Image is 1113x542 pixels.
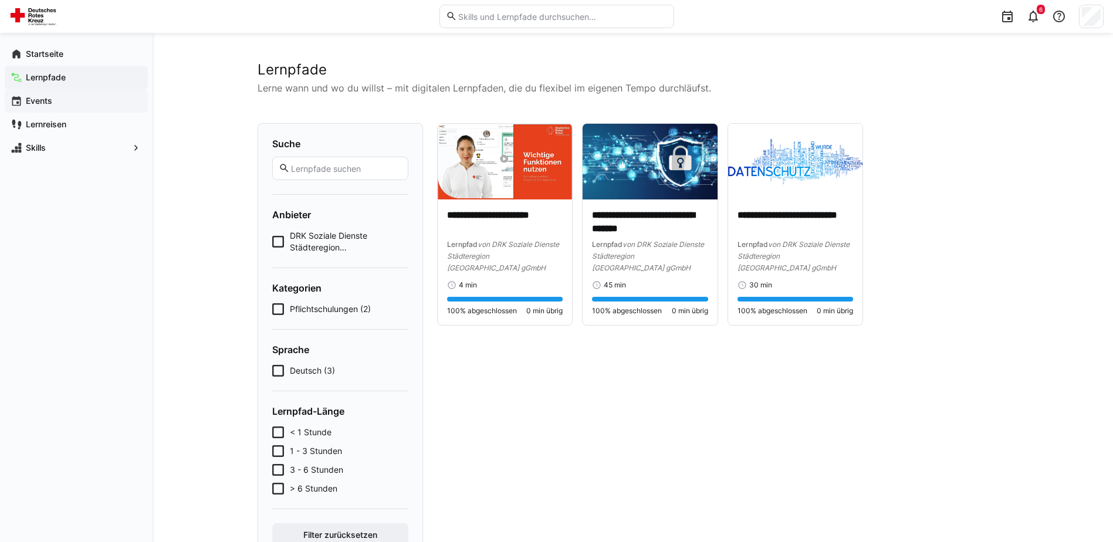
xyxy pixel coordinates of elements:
[592,306,662,316] span: 100% abgeschlossen
[438,124,573,199] img: image
[728,124,863,199] img: image
[290,464,343,476] span: 3 - 6 Stunden
[447,306,517,316] span: 100% abgeschlossen
[290,163,401,174] input: Lernpfade suchen
[592,240,623,249] span: Lernpfad
[272,209,408,221] h4: Anbieter
[290,426,331,438] span: < 1 Stunde
[258,61,1009,79] h2: Lernpfade
[447,240,559,272] span: von DRK Soziale Dienste Städteregion [GEOGRAPHIC_DATA] gGmbH
[272,282,408,294] h4: Kategorien
[817,306,853,316] span: 0 min übrig
[447,240,478,249] span: Lernpfad
[272,344,408,355] h4: Sprache
[672,306,708,316] span: 0 min übrig
[583,124,718,199] img: image
[272,405,408,417] h4: Lernpfad-Länge
[749,280,772,290] span: 30 min
[302,529,379,541] span: Filter zurücksetzen
[526,306,563,316] span: 0 min übrig
[290,445,342,457] span: 1 - 3 Stunden
[457,11,667,22] input: Skills und Lernpfade durchsuchen…
[290,365,335,377] span: Deutsch (3)
[290,483,337,494] span: > 6 Stunden
[459,280,477,290] span: 4 min
[738,240,850,272] span: von DRK Soziale Dienste Städteregion [GEOGRAPHIC_DATA] gGmbH
[290,230,408,253] span: DRK Soziale Dienste Städteregion [GEOGRAPHIC_DATA] gGmbH (3)
[290,303,371,315] span: Pflichtschulungen (2)
[258,81,1009,95] p: Lerne wann und wo du willst – mit digitalen Lernpfaden, die du flexibel im eigenen Tempo durchläu...
[592,240,704,272] span: von DRK Soziale Dienste Städteregion [GEOGRAPHIC_DATA] gGmbH
[738,306,807,316] span: 100% abgeschlossen
[272,138,408,150] h4: Suche
[604,280,626,290] span: 45 min
[1039,6,1043,13] span: 6
[738,240,768,249] span: Lernpfad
